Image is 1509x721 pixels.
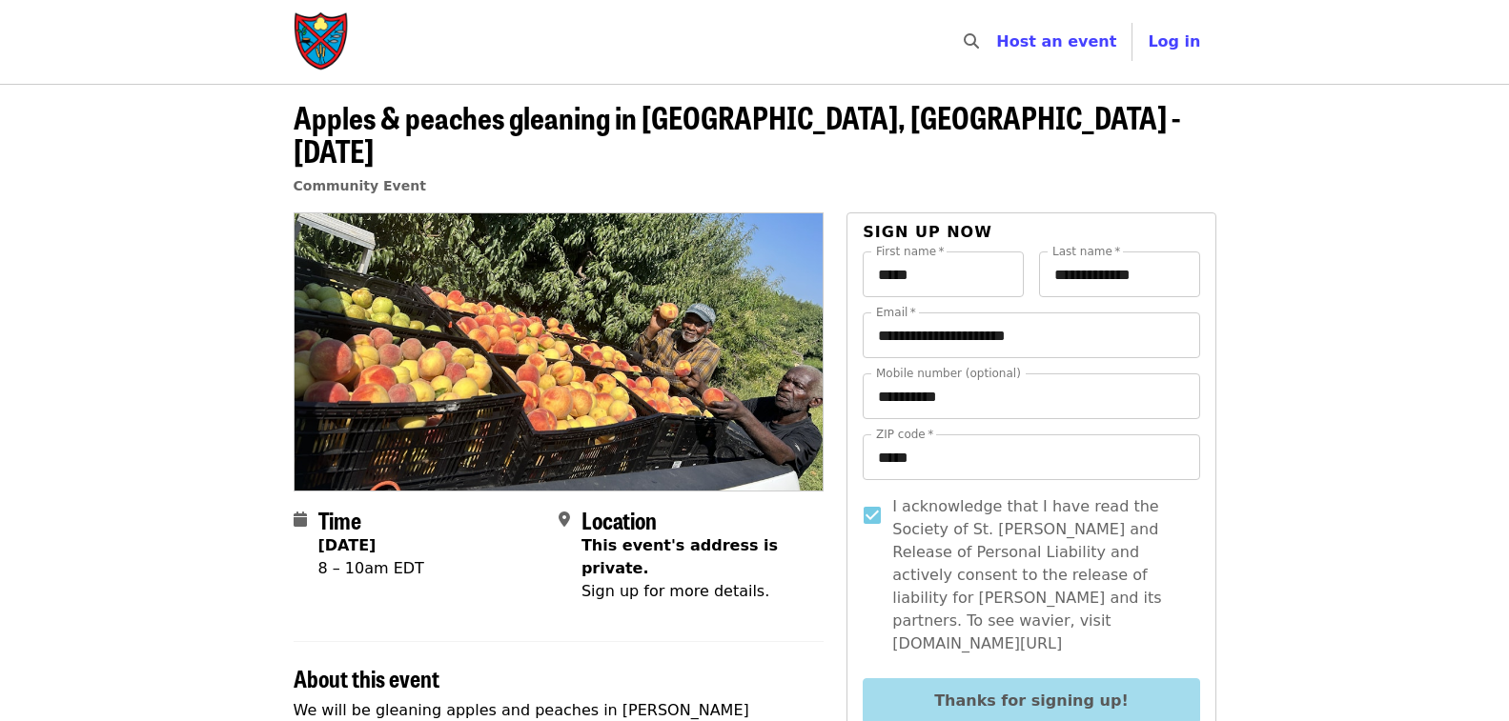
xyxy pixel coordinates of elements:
span: I acknowledge that I have read the Society of St. [PERSON_NAME] and Release of Personal Liability... [892,495,1184,655]
a: Host an event [996,32,1116,50]
span: Location [581,503,657,536]
i: search icon [964,32,979,50]
label: First name [876,246,945,257]
input: ZIP code [863,434,1199,480]
i: map-marker-alt icon [559,511,570,529]
span: Apples & peaches gleaning in [GEOGRAPHIC_DATA], [GEOGRAPHIC_DATA] -[DATE] [294,94,1180,172]
span: Log in [1148,32,1200,50]
label: Email [876,307,916,318]
div: 8 – 10am EDT [318,557,424,580]
input: Search [990,19,1006,65]
span: This event's address is private. [581,536,778,577]
input: Last name [1039,251,1200,297]
input: Mobile number (optional) [863,373,1199,419]
img: Society of St. Andrew - Home [294,11,351,72]
span: About this event [294,661,439,694]
input: Email [863,312,1199,358]
img: Apples & peaches gleaning in Mill Spring, NC -Monday organized by Society of St. Andrew [295,213,824,490]
strong: [DATE] [318,536,377,554]
i: calendar icon [294,511,307,529]
label: Last name [1052,246,1120,257]
button: Log in [1132,23,1215,61]
span: Sign up now [863,223,992,241]
span: Time [318,503,361,536]
label: Mobile number (optional) [876,368,1021,379]
label: ZIP code [876,429,933,440]
input: First name [863,251,1024,297]
a: Community Event [294,178,426,193]
span: Sign up for more details. [581,582,769,600]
